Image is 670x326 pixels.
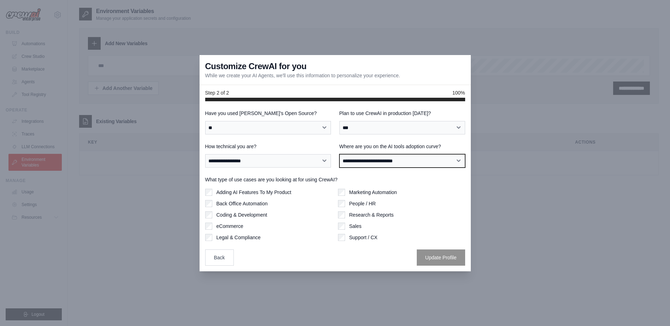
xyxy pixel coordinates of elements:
button: Back [205,249,234,266]
label: Sales [349,223,362,230]
label: Where are you on the AI tools adoption curve? [339,143,465,150]
label: Research & Reports [349,211,394,218]
label: Adding AI Features To My Product [217,189,291,196]
label: Coding & Development [217,211,267,218]
label: How technical you are? [205,143,331,150]
label: Support / CX [349,234,378,241]
label: Legal & Compliance [217,234,261,241]
span: 100% [452,89,465,96]
button: Update Profile [417,249,465,266]
label: Back Office Automation [217,200,268,207]
label: eCommerce [217,223,243,230]
h3: Customize CrewAI for you [205,61,307,72]
label: Have you used [PERSON_NAME]'s Open Source? [205,110,331,117]
label: What type of use cases are you looking at for using CrewAI? [205,176,465,183]
p: While we create your AI Agents, we'll use this information to personalize your experience. [205,72,400,79]
label: Plan to use CrewAI in production [DATE]? [339,110,465,117]
label: Marketing Automation [349,189,397,196]
span: Step 2 of 2 [205,89,229,96]
label: People / HR [349,200,376,207]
